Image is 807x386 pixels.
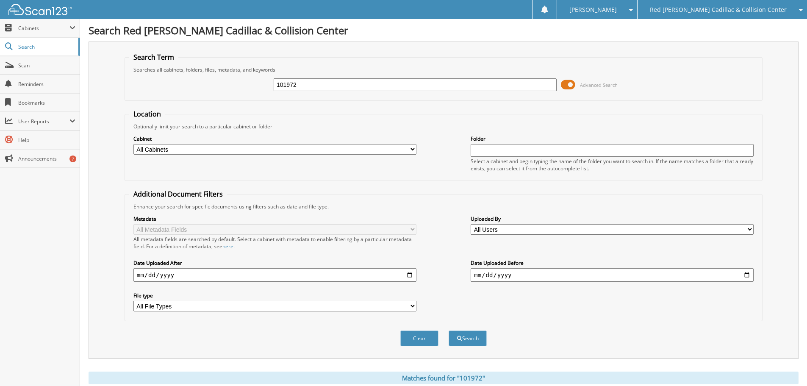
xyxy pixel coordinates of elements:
[129,53,178,62] legend: Search Term
[133,215,416,222] label: Metadata
[18,155,75,162] span: Announcements
[471,268,754,282] input: end
[471,158,754,172] div: Select a cabinet and begin typing the name of the folder you want to search in. If the name match...
[18,81,75,88] span: Reminders
[133,135,416,142] label: Cabinet
[650,7,787,12] span: Red [PERSON_NAME] Cadillac & Collision Center
[765,345,807,386] iframe: Chat Widget
[222,243,233,250] a: here
[580,82,618,88] span: Advanced Search
[449,330,487,346] button: Search
[69,156,76,162] div: 7
[18,99,75,106] span: Bookmarks
[18,43,74,50] span: Search
[8,4,72,15] img: scan123-logo-white.svg
[129,66,758,73] div: Searches all cabinets, folders, files, metadata, and keywords
[133,236,416,250] div: All metadata fields are searched by default. Select a cabinet with metadata to enable filtering b...
[133,268,416,282] input: start
[133,292,416,299] label: File type
[471,135,754,142] label: Folder
[471,259,754,267] label: Date Uploaded Before
[569,7,617,12] span: [PERSON_NAME]
[129,123,758,130] div: Optionally limit your search to a particular cabinet or folder
[133,259,416,267] label: Date Uploaded After
[89,23,799,37] h1: Search Red [PERSON_NAME] Cadillac & Collision Center
[89,372,799,384] div: Matches found for "101972"
[18,118,69,125] span: User Reports
[400,330,438,346] button: Clear
[129,189,227,199] legend: Additional Document Filters
[18,136,75,144] span: Help
[18,25,69,32] span: Cabinets
[471,215,754,222] label: Uploaded By
[129,109,165,119] legend: Location
[129,203,758,210] div: Enhance your search for specific documents using filters such as date and file type.
[18,62,75,69] span: Scan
